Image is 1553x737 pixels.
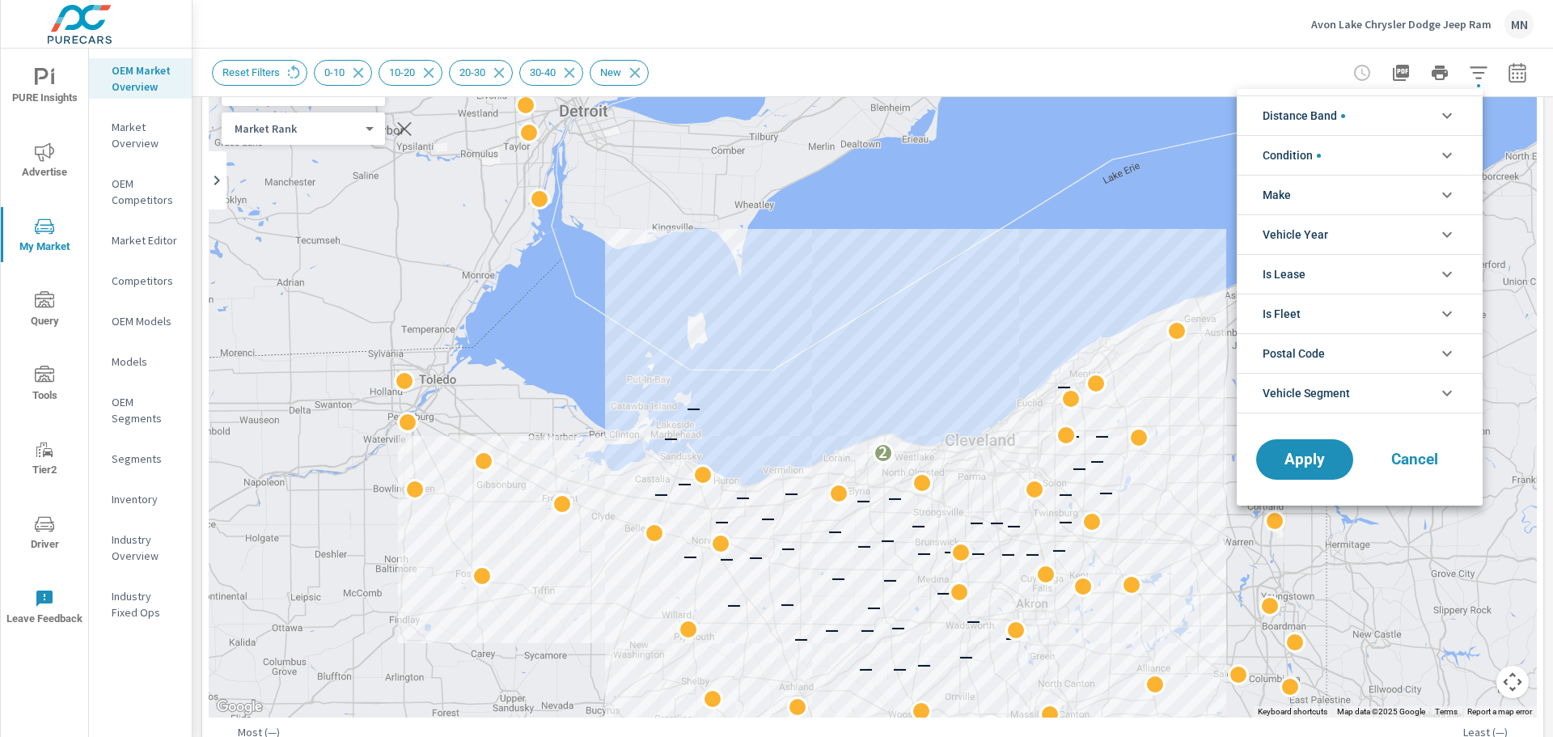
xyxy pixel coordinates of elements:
span: Postal Code [1263,334,1325,373]
span: Vehicle Year [1263,215,1328,254]
span: Apply [1272,452,1337,467]
button: Apply [1256,439,1353,480]
span: Condition [1263,136,1321,175]
span: Make [1263,176,1291,214]
span: Distance Band [1263,96,1345,135]
span: Is Fleet [1263,294,1301,333]
span: Is Lease [1263,255,1305,294]
span: Cancel [1382,452,1447,467]
button: Cancel [1366,439,1463,480]
span: Vehicle Segment [1263,374,1350,413]
ul: filter options [1237,89,1483,420]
